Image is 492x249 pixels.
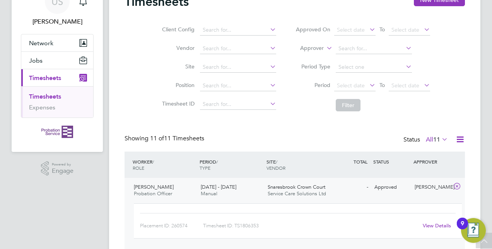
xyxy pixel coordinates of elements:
span: 11 [433,136,440,143]
label: Timesheet ID [160,100,195,107]
div: 9 [461,223,464,234]
span: / [216,159,218,165]
div: Approved [371,181,412,194]
span: To [377,80,387,90]
input: Search for... [200,25,276,36]
div: PERIOD [198,155,265,175]
span: Manual [201,190,217,197]
img: probationservice-logo-retina.png [41,126,73,138]
span: / [276,159,277,165]
input: Search for... [200,62,276,73]
span: [PERSON_NAME] [134,184,174,190]
label: Site [160,63,195,70]
span: Network [29,39,53,47]
a: Expenses [29,104,55,111]
span: Jobs [29,57,43,64]
span: Engage [52,168,73,174]
button: Jobs [21,52,93,69]
input: Search for... [200,43,276,54]
span: Select date [337,82,365,89]
span: ROLE [133,165,144,171]
a: Powered byEngage [41,161,74,176]
button: Timesheets [21,69,93,86]
label: Vendor [160,44,195,51]
label: Period [296,82,330,89]
input: Search for... [200,80,276,91]
label: Position [160,82,195,89]
div: [PERSON_NAME] [412,181,452,194]
span: Ursula Scheepers [21,17,94,26]
label: Approved On [296,26,330,33]
span: 11 Timesheets [150,135,204,142]
a: View Details [423,222,451,229]
div: WORKER [131,155,198,175]
span: Powered by [52,161,73,168]
span: [DATE] - [DATE] [201,184,236,190]
button: Network [21,34,93,51]
span: To [377,24,387,34]
a: Go to home page [21,126,94,138]
span: / [152,159,154,165]
span: Service Care Solutions Ltd [268,190,326,197]
div: Placement ID: 260574 [140,220,203,232]
label: All [426,136,448,143]
span: Probation Officer [134,190,172,197]
span: Select date [391,26,419,33]
span: Timesheets [29,74,61,82]
div: SITE [265,155,331,175]
div: Timesheet ID: TS1806353 [203,220,418,232]
button: Filter [336,99,360,111]
div: APPROVER [412,155,452,169]
span: TOTAL [354,159,367,165]
a: Timesheets [29,93,61,100]
input: Select one [336,62,412,73]
span: 11 of [150,135,164,142]
span: TYPE [200,165,210,171]
span: Select date [391,82,419,89]
div: - [331,181,371,194]
div: Showing [125,135,206,143]
span: Select date [337,26,365,33]
div: Status [403,135,449,145]
span: VENDOR [266,165,285,171]
input: Search for... [336,43,412,54]
label: Client Config [160,26,195,33]
label: Approver [289,44,324,52]
span: Snaresbrook Crown Court [268,184,325,190]
button: Open Resource Center, 9 new notifications [461,218,486,243]
input: Search for... [200,99,276,110]
label: Period Type [296,63,330,70]
div: STATUS [371,155,412,169]
div: Timesheets [21,86,93,118]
